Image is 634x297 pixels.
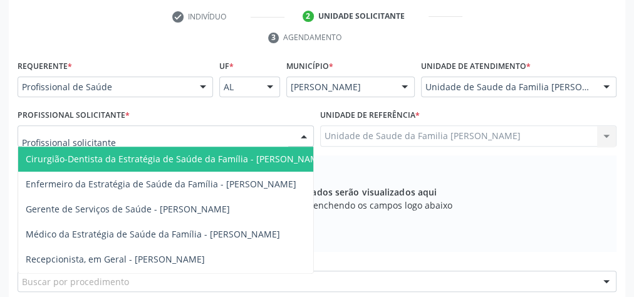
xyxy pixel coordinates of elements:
[26,203,230,215] span: Gerente de Serviços de Saúde - [PERSON_NAME]
[26,153,326,165] span: Cirurgião-Dentista da Estratégia de Saúde da Família - [PERSON_NAME]
[286,57,333,76] label: Município
[26,178,296,190] span: Enfermeiro da Estratégia de Saúde da Família - [PERSON_NAME]
[320,106,420,125] label: Unidade de referência
[318,11,405,22] div: Unidade solicitante
[26,228,280,240] span: Médico da Estratégia de Saúde da Família - [PERSON_NAME]
[197,185,437,199] span: Os procedimentos adicionados serão visualizados aqui
[224,81,254,93] span: AL
[18,57,72,76] label: Requerente
[182,199,452,212] span: Adicione os procedimentos preenchendo os campos logo abaixo
[421,57,531,76] label: Unidade de atendimento
[18,106,130,125] label: Profissional Solicitante
[22,130,288,155] input: Profissional solicitante
[291,81,389,93] span: [PERSON_NAME]
[26,253,205,265] span: Recepcionista, em Geral - [PERSON_NAME]
[22,81,187,93] span: Profissional de Saúde
[219,57,234,76] label: UF
[425,81,591,93] span: Unidade de Saude da Familia [PERSON_NAME]
[303,11,314,22] div: 2
[22,275,129,288] span: Buscar por procedimento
